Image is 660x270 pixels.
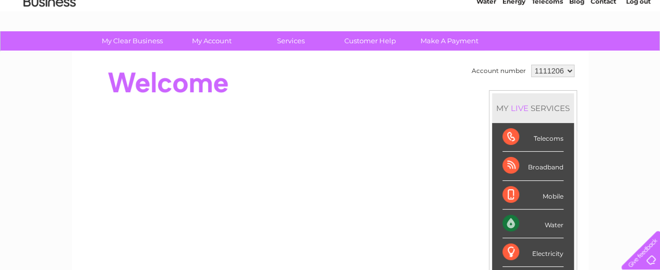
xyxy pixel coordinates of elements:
[532,44,563,52] a: Telecoms
[89,31,175,51] a: My Clear Business
[406,31,493,51] a: Make A Payment
[469,62,529,80] td: Account number
[169,31,255,51] a: My Account
[502,181,563,210] div: Mobile
[569,44,584,52] a: Blog
[502,123,563,152] div: Telecoms
[84,6,577,51] div: Clear Business is a trading name of Verastar Limited (registered in [GEOGRAPHIC_DATA] No. 3667643...
[463,5,535,18] a: 0333 014 3131
[626,44,650,52] a: Log out
[476,44,496,52] a: Water
[502,152,563,180] div: Broadband
[509,103,531,113] div: LIVE
[23,27,76,59] img: logo.png
[327,31,413,51] a: Customer Help
[248,31,334,51] a: Services
[492,93,574,123] div: MY SERVICES
[591,44,616,52] a: Contact
[502,238,563,267] div: Electricity
[502,44,525,52] a: Energy
[502,210,563,238] div: Water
